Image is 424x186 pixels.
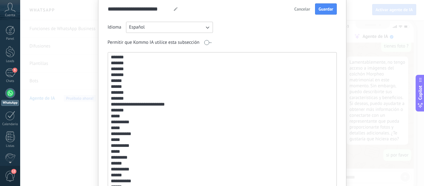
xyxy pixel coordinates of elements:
span: Copilot [417,85,423,100]
div: Chats [1,79,19,83]
div: Panel [1,37,19,41]
button: Guardar [315,3,336,15]
span: Cuenta [5,13,15,17]
span: Guardar [318,7,333,11]
span: Permitir que Kommo IA utilice esta subsección [108,39,200,46]
div: Listas [1,144,19,148]
div: WhatsApp [1,100,19,106]
span: 12 [11,169,16,174]
span: Español [129,24,145,30]
button: Cancelar [291,4,313,14]
span: 5 [12,68,17,73]
span: Cancelar [294,7,310,11]
span: Idioma [108,24,121,30]
div: Leads [1,59,19,63]
div: Calendario [1,122,19,126]
button: Español [126,22,213,33]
